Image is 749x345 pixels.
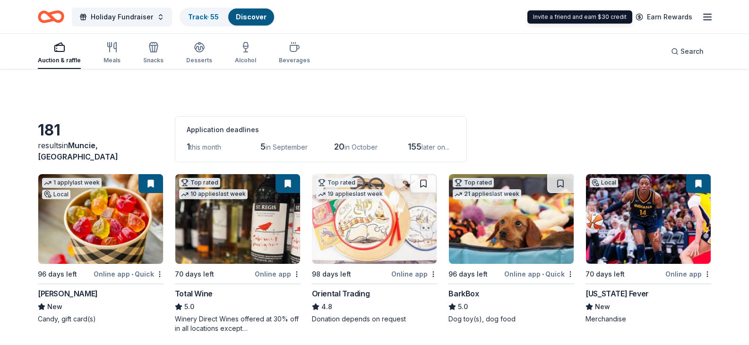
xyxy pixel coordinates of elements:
div: Online app Quick [94,268,164,280]
button: Search [663,42,711,61]
div: BarkBox [448,288,479,299]
span: 4.8 [321,301,332,312]
img: Image for Total Wine [175,174,300,264]
div: Online app [391,268,437,280]
div: Online app Quick [504,268,574,280]
img: Image for Indiana Fever [586,174,711,264]
div: results [38,140,164,162]
div: 98 days left [312,269,351,280]
a: Home [38,6,64,28]
div: 181 [38,121,164,140]
div: Local [590,178,618,187]
button: Track· 55Discover [180,8,275,26]
span: 1 [187,142,190,151]
a: Track· 55 [188,13,219,21]
span: later on... [422,143,449,151]
img: Image for BarkBox [449,174,574,264]
div: Donation depends on request [312,314,438,324]
img: Image for Oriental Trading [312,174,437,264]
div: 1 apply last week [42,178,102,188]
div: Top rated [453,178,494,187]
span: 155 [408,142,422,151]
span: Search [680,46,704,57]
div: 70 days left [585,269,625,280]
div: Online app [665,268,711,280]
div: Desserts [186,57,212,64]
span: in October [344,143,378,151]
div: Top rated [179,178,220,187]
div: 10 applies last week [179,189,248,199]
div: 70 days left [175,269,214,280]
span: 5 [260,142,266,151]
img: Image for Albanese [38,174,163,264]
span: this month [190,143,221,151]
a: Image for Oriental TradingTop rated19 applieslast week98 days leftOnline appOriental Trading4.8Do... [312,174,438,324]
button: Meals [103,38,121,69]
div: Online app [255,268,301,280]
span: 20 [334,142,344,151]
div: Invite a friend and earn $30 credit [527,10,632,24]
a: Image for Indiana FeverLocal70 days leftOnline app[US_STATE] FeverNewMerchandise [585,174,711,324]
span: • [542,270,544,278]
a: Image for Total WineTop rated10 applieslast week70 days leftOnline appTotal Wine5.0Winery Direct ... [175,174,301,333]
div: Top rated [316,178,357,187]
div: 21 applies last week [453,189,521,199]
div: [US_STATE] Fever [585,288,649,299]
div: Merchandise [585,314,711,324]
span: 5.0 [184,301,194,312]
button: Snacks [143,38,164,69]
button: Holiday Fundraiser [72,8,172,26]
div: Total Wine [175,288,213,299]
div: Local [42,190,70,199]
div: Oriental Trading [312,288,370,299]
div: [PERSON_NAME] [38,288,98,299]
div: Dog toy(s), dog food [448,314,574,324]
a: Earn Rewards [630,8,698,25]
div: Auction & raffle [38,57,81,64]
button: Desserts [186,38,212,69]
span: in September [266,143,308,151]
button: Beverages [279,38,310,69]
a: Discover [236,13,267,21]
span: 5.0 [458,301,468,312]
span: Muncie, [GEOGRAPHIC_DATA] [38,141,118,161]
div: Meals [103,57,121,64]
div: Candy, gift card(s) [38,314,164,324]
div: 19 applies last week [316,189,385,199]
a: Image for Albanese1 applylast weekLocal96 days leftOnline app•Quick[PERSON_NAME]NewCandy, gift ca... [38,174,164,324]
button: Alcohol [235,38,256,69]
div: 96 days left [38,269,77,280]
span: in [38,141,118,161]
div: 96 days left [448,269,488,280]
span: New [47,301,62,312]
a: Image for BarkBoxTop rated21 applieslast week96 days leftOnline app•QuickBarkBox5.0Dog toy(s), do... [448,174,574,324]
div: Alcohol [235,57,256,64]
div: Application deadlines [187,124,455,135]
span: Holiday Fundraiser [91,11,153,23]
span: • [131,270,133,278]
div: Beverages [279,57,310,64]
div: Winery Direct Wines offered at 30% off in all locations except [GEOGRAPHIC_DATA], [GEOGRAPHIC_DAT... [175,314,301,333]
div: Snacks [143,57,164,64]
button: Auction & raffle [38,38,81,69]
span: New [595,301,610,312]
